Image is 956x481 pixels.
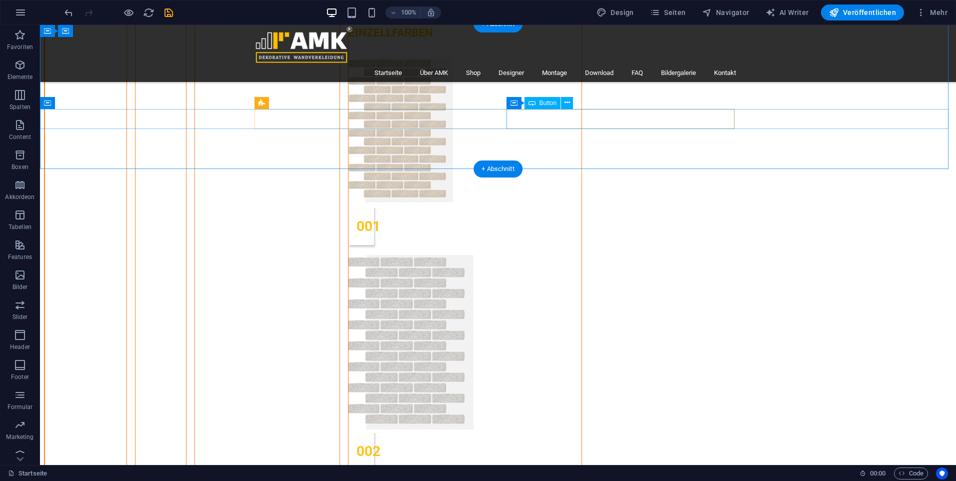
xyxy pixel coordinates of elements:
[63,7,74,18] i: Rückgängig: Menüpunkte ändern (Strg+Z)
[11,373,29,381] p: Footer
[6,433,33,441] p: Marketing
[765,7,809,17] span: AI Writer
[916,7,947,17] span: Mehr
[10,343,30,351] p: Header
[702,7,749,17] span: Navigator
[894,467,928,479] button: Code
[162,6,174,18] button: save
[400,6,416,18] h6: 100%
[898,467,923,479] span: Code
[8,467,47,479] a: Klick, um Auswahl aufzuheben. Doppelklick öffnet Seitenverwaltung
[650,7,686,17] span: Seiten
[426,8,435,17] i: Bei Größenänderung Zoomstufe automatisch an das gewählte Gerät anpassen.
[829,7,896,17] span: Veröffentlichen
[142,6,154,18] button: reload
[122,6,134,18] button: Klicke hier, um den Vorschau-Modus zu verlassen
[12,283,28,291] p: Bilder
[821,4,904,20] button: Veröffentlichen
[473,160,522,177] div: + Abschnitt
[8,253,32,261] p: Features
[8,223,31,231] p: Tabellen
[163,7,174,18] i: Save (Ctrl+S)
[9,103,30,111] p: Spalten
[143,7,154,18] i: Seite neu laden
[596,7,634,17] span: Design
[912,4,951,20] button: Mehr
[539,100,557,106] span: Button
[646,4,690,20] button: Seiten
[761,4,813,20] button: AI Writer
[385,6,421,18] button: 100%
[859,467,886,479] h6: Session-Zeit
[7,73,33,81] p: Elemente
[5,193,34,201] p: Akkordeon
[12,313,28,321] p: Slider
[877,469,878,477] span: :
[7,43,33,51] p: Favoriten
[592,4,638,20] button: Design
[7,403,33,411] p: Formular
[936,467,948,479] button: Usercentrics
[870,467,885,479] span: 00 00
[11,163,28,171] p: Boxen
[698,4,753,20] button: Navigator
[62,6,74,18] button: undo
[9,133,31,141] p: Content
